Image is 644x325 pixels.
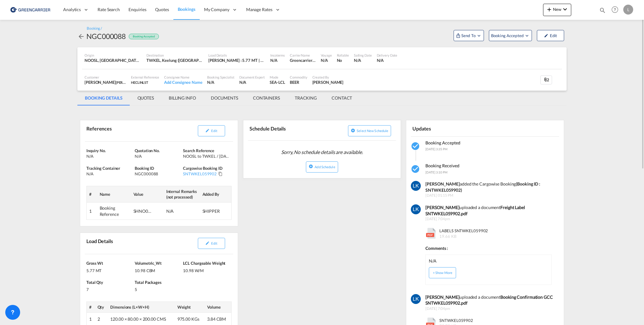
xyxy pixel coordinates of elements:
div: Mode [270,75,285,79]
md-tab-item: BOOKING DETAILS [77,91,130,105]
div: Booking Accepted [129,34,159,40]
span: Cargowise Booking ID [183,166,222,171]
div: N/A [86,153,133,159]
button: icon-pencilEdit [198,238,225,249]
div: SHNO00077708 [133,208,152,214]
span: 975.00 KGs [177,316,199,322]
span: Edit [211,129,217,133]
div: N/A [429,258,437,264]
span: [DATE] 3:35 PM [425,147,447,151]
md-tab-item: QUOTES [130,91,161,105]
div: N/A [321,58,332,63]
div: icon-arrow-left [77,31,86,41]
span: Quotes [155,7,169,12]
div: SEA-LCL [270,79,285,85]
strong: [PERSON_NAME] [425,181,460,186]
span: Booking ID [135,166,154,171]
span: Send To [461,32,476,39]
span: [PERSON_NAME] Linjeagenturer AS [116,80,170,85]
div: Consignee Name [164,75,202,79]
div: N/A [207,79,234,85]
md-tab-item: TRACKING [287,91,324,105]
b: Booking Confirmation GCC SNTWKEL059902.pdf [425,294,553,306]
div: No [337,58,349,63]
div: References [85,123,158,139]
div: Created By [312,75,344,79]
div: N/A [354,58,372,63]
div: [PERSON_NAME] : 5.77 MT | Volumetric Wt : 10.98 CBM | Chargeable Wt : 10.98 W/M [208,58,265,63]
img: 0ocgo4AAAAGSURBVAMAOl6AW4jsYCYAAAAASUVORK5CYII= [411,294,421,304]
div: 10.98 W/M [183,266,230,273]
div: Carrier Name [290,53,316,58]
span: New [546,7,569,12]
th: Dimensions (L×W×H) [108,302,175,313]
div: uploaded a document [425,294,555,306]
md-icon: icon-plus-circle [351,128,355,133]
span: [DATE] 7:04pm [425,216,555,222]
md-icon: icon-checkbox-marked-circle [411,141,421,151]
th: Volume [205,302,231,313]
span: 19.66 KB [439,234,456,239]
md-icon: icon-pencil [544,33,548,38]
button: Open demo menu [454,30,484,41]
td: 1 [87,203,97,220]
button: icon-plus-circleSelect new schedule [348,125,391,136]
md-pagination-wrapper: Use the left and right arrow keys to navigate between tabs [77,91,359,105]
div: Comments : [425,242,551,251]
div: TWKEL, Keelung (Chilung), Taiwan, Province of China, Greater China & Far East Asia, Asia Pacific [146,58,203,63]
div: Add Consignee Name [164,79,202,85]
md-icon: icon-checkbox-marked-circle [411,164,421,174]
strong: (Booking ID : SNTWKEL059902) [425,181,540,193]
span: Sorry, No schedule details are available. [279,146,365,158]
div: Updates [411,123,484,134]
div: Rollable [337,53,349,58]
div: Load Details [208,53,265,58]
md-icon: Click to Copy [218,172,223,176]
md-icon: icon-plus-circle [309,164,313,169]
span: 3.84 CBM [207,316,226,322]
body: Editor, editor2 [6,6,141,13]
md-tab-item: CONTAINERS [246,91,287,105]
button: icon-pencilEdit [537,30,564,41]
div: Load Details [85,235,115,251]
img: 0ocgo4AAAAGSURBVAMAOl6AW4jsYCYAAAAASUVORK5CYII= [411,181,421,191]
button: icon-plus 400-fgNewicon-chevron-down [543,4,571,16]
img: 0ocgo4AAAAGSURBVAMAOl6AW4jsYCYAAAAASUVORK5CYII= [411,204,421,214]
md-tab-item: BILLING INFO [161,91,203,105]
div: added the Cargowise Booking [425,181,555,193]
md-tab-item: CONTACT [324,91,359,105]
th: Name [97,186,131,202]
div: 5 [135,285,181,292]
div: External Reference [131,75,159,79]
span: Help [610,4,620,15]
md-tab-item: DOCUMENTS [203,91,246,105]
md-icon: icon-chevron-down [561,6,569,13]
span: [DATE] 3:10 PM [425,170,447,174]
div: Greencarrier Consolidator [290,58,316,63]
div: BEER [290,79,307,85]
span: Add Schedule [315,165,335,169]
div: Eirik Rasmussen [312,79,344,85]
button: Open demo menu [489,30,532,41]
span: [DATE] 7:04pm [425,306,555,311]
span: Volumetric_Wt [135,261,162,266]
div: N/A [239,79,265,85]
span: Total Qty [86,280,103,285]
md-icon: icon-pencil [205,128,210,133]
span: LCL Chargeable Weight [183,261,225,266]
span: Analytics [63,6,81,13]
md-icon: icon-arrow-left [77,33,85,40]
div: 10.98 CBM [135,266,181,273]
div: Sailing Date [354,53,372,58]
md-icon: icon-pencil [205,241,210,245]
div: Booking / [87,26,102,31]
span: Bookings [178,6,195,12]
div: L [623,5,633,15]
div: Schedule Details [248,123,321,138]
span: [DATE] 01:15 PM [425,193,555,198]
span: Booking Accepted [491,32,524,39]
span: Total Packages [135,280,162,285]
span: Select new schedule [357,129,388,133]
th: Internal Remarks (not processed) [164,186,200,202]
button: icon-pencilEdit [198,125,225,136]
